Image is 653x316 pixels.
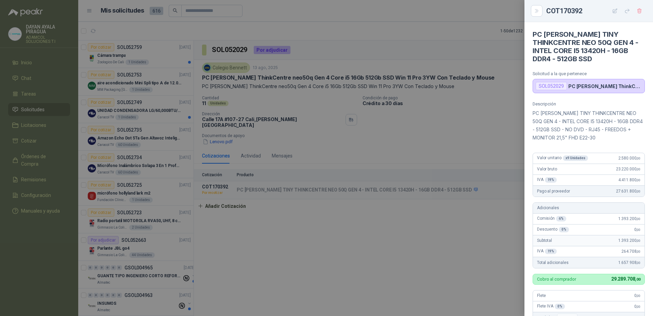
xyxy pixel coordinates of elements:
span: 0 [634,227,640,232]
span: Valor bruto [537,167,557,171]
p: Descripción [533,101,645,106]
div: 19 % [545,177,557,183]
div: 19 % [545,249,557,254]
span: Valor unitario [537,155,588,161]
span: ,00 [636,156,640,160]
span: ,00 [636,305,640,309]
span: ,00 [636,294,640,298]
p: PC [PERSON_NAME] ThinkCentre neo50q Gen 4 Core i5 16Gb 512Gb SSD Win 11 Pro 3YW Con Teclado y Mouse [568,83,642,89]
span: ,00 [636,228,640,232]
span: 2.580.000 [618,156,640,161]
span: 0 [634,304,640,309]
button: Close [533,7,541,15]
span: Descuento [537,227,569,232]
div: COT170392 [546,5,645,16]
div: 0 % [555,304,565,309]
span: ,00 [636,178,640,182]
span: IVA [537,249,557,254]
span: ,00 [636,189,640,193]
span: 1.393.200 [618,216,640,221]
span: ,00 [636,261,640,265]
span: ,00 [636,217,640,221]
span: ,00 [635,277,640,282]
span: ,00 [636,239,640,243]
span: Flete [537,293,546,298]
span: 29.289.708 [611,276,640,282]
span: 0 [634,293,640,298]
h4: PC [PERSON_NAME] TINY THINKCENTRE NEO 50Q GEN 4 - INTEL CORE I5 13420H - 16GB DDR4 - 512GB SSD [533,30,645,63]
div: Total adicionales [533,257,644,268]
span: IVA [537,177,557,183]
span: ,00 [636,167,640,171]
p: Cobro al comprador [537,277,576,281]
span: Subtotal [537,238,552,243]
span: 1.657.908 [618,260,640,265]
span: ,00 [636,250,640,253]
span: 27.631.800 [616,189,640,194]
span: Pago al proveedor [537,189,570,194]
p: Solicitud a la que pertenece [533,71,645,76]
div: SOL052029 [536,82,567,90]
div: 0 % [559,227,569,232]
div: x 9 Unidades [563,155,588,161]
p: PC [PERSON_NAME] TINY THINKCENTRE NEO 50Q GEN 4 - INTEL CORE I5 13420H - 16GB DDR4 - 512GB SSD - ... [533,109,645,142]
span: 4.411.800 [618,178,640,182]
span: Flete IVA [537,304,565,309]
span: 264.708 [621,249,640,254]
div: Adicionales [533,203,644,214]
span: 1.393.200 [618,238,640,243]
span: 23.220.000 [616,167,640,171]
span: Comisión [537,216,566,221]
div: 6 % [556,216,566,221]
